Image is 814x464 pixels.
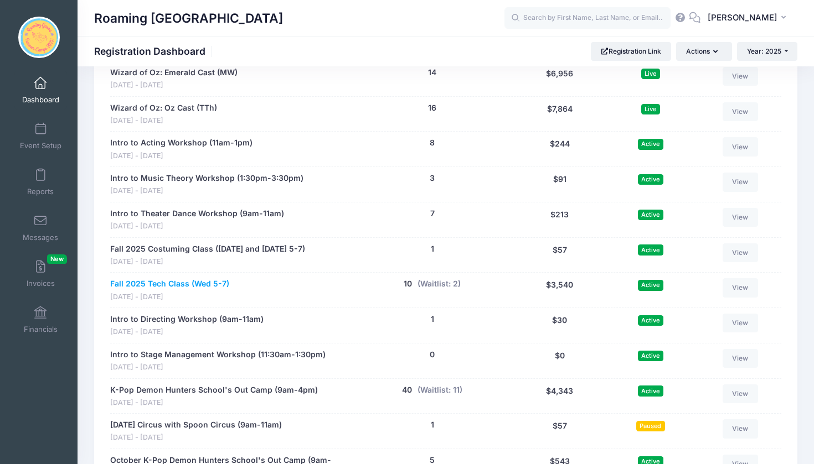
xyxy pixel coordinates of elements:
span: Paused [636,421,665,431]
a: Intro to Directing Workshop (9am-11am) [110,314,264,325]
a: Wizard of Oz: Emerald Cast (MW) [110,67,238,79]
span: [DATE] - [DATE] [110,362,326,373]
span: Year: 2025 [747,47,781,55]
button: 1 [431,419,434,431]
button: Year: 2025 [737,42,797,61]
a: View [723,278,758,297]
h1: Registration Dashboard [94,45,215,57]
div: $57 [513,243,607,267]
a: View [723,67,758,86]
a: Reports [14,163,67,201]
span: Active [638,351,663,361]
div: $213 [513,208,607,232]
span: Active [638,280,663,290]
a: Fall 2025 Tech Class (Wed 5-7) [110,278,229,290]
div: $7,864 [513,102,607,126]
div: $6,956 [513,67,607,91]
a: Intro to Theater Dance Workshop (9am-11am) [110,208,284,220]
span: Live [641,69,660,79]
a: Dashboard [14,71,67,110]
a: View [723,137,758,156]
div: $244 [513,137,607,161]
a: View [723,208,758,227]
span: [PERSON_NAME] [708,12,777,24]
button: 1 [431,314,434,325]
button: (Waitlist: 2) [418,278,461,290]
span: Active [638,210,663,220]
a: K-Pop Demon Hunters School's Out Camp (9am-4pm) [110,384,318,396]
span: Financials [24,325,58,334]
a: Wizard of Oz: Oz Cast (TTh) [110,102,217,114]
span: [DATE] - [DATE] [110,327,264,337]
a: Financials [14,300,67,339]
span: Active [638,174,663,185]
a: View [723,314,758,332]
span: Invoices [27,279,55,288]
span: [DATE] - [DATE] [110,292,229,303]
a: [DATE] Circus with Spoon Circus (9am-11am) [110,419,282,431]
a: Intro to Stage Management Workshop (11:30am-1:30pm) [110,349,326,361]
a: View [723,243,758,262]
a: Messages [14,208,67,247]
a: Intro to Acting Workshop (11am-1pm) [110,137,253,149]
span: [DATE] - [DATE] [110,221,284,232]
a: Registration Link [591,42,671,61]
div: $0 [513,349,607,373]
span: Active [638,244,663,255]
button: 14 [428,67,436,79]
span: Active [638,315,663,326]
a: InvoicesNew [14,254,67,293]
button: 3 [430,173,435,184]
span: [DATE] - [DATE] [110,398,318,408]
span: Messages [23,233,58,242]
button: 7 [430,208,435,220]
div: $57 [513,419,607,443]
button: 10 [404,278,412,290]
a: View [723,384,758,403]
button: 16 [428,102,436,114]
span: Live [641,104,660,114]
a: View [723,419,758,438]
button: 1 [431,243,434,255]
span: Event Setup [20,141,61,150]
button: 40 [402,384,412,396]
button: 8 [430,137,435,149]
a: Event Setup [14,117,67,155]
div: $91 [513,173,607,196]
span: [DATE] - [DATE] [110,80,238,91]
span: [DATE] - [DATE] [110,257,305,267]
span: Reports [27,187,54,196]
span: Active [638,385,663,396]
h1: Roaming [GEOGRAPHIC_DATA] [94,6,283,31]
span: [DATE] - [DATE] [110,116,217,126]
span: [DATE] - [DATE] [110,186,303,196]
a: Fall 2025 Costuming Class ([DATE] and [DATE] 5-7) [110,243,305,255]
a: View [723,102,758,121]
button: [PERSON_NAME] [700,6,797,31]
input: Search by First Name, Last Name, or Email... [504,7,671,29]
button: 0 [430,349,435,361]
span: New [47,254,67,264]
a: View [723,173,758,191]
span: [DATE] - [DATE] [110,151,253,161]
div: $4,343 [513,384,607,408]
img: Roaming Gnome Theatre [18,17,60,58]
div: $30 [513,314,607,337]
button: (Waitlist: 11) [418,384,462,396]
span: [DATE] - [DATE] [110,432,282,443]
span: Dashboard [22,95,59,105]
span: Active [638,139,663,149]
div: $3,540 [513,278,607,302]
button: Actions [676,42,731,61]
a: Intro to Music Theory Workshop (1:30pm-3:30pm) [110,173,303,184]
a: View [723,349,758,368]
